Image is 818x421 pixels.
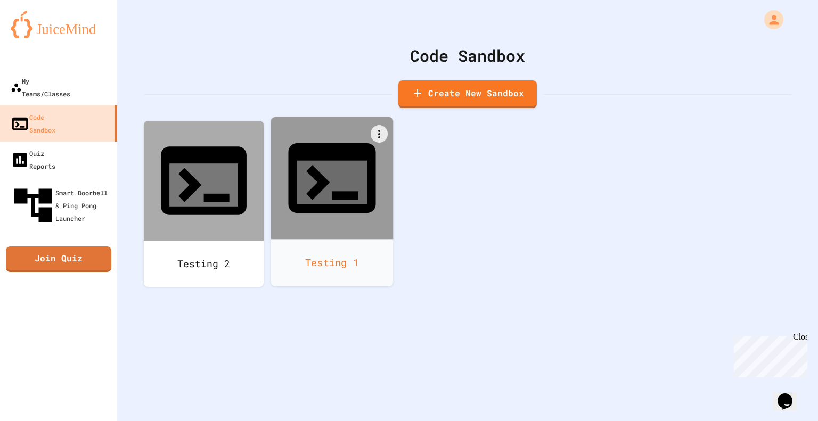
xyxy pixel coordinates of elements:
div: Chat with us now!Close [4,4,73,68]
div: Code Sandbox [144,44,791,68]
div: Smart Doorbell & Ping Pong Launcher [11,183,113,228]
div: Testing 1 [271,239,394,286]
div: Code Sandbox [11,111,55,136]
a: Testing 2 [144,121,264,287]
a: Create New Sandbox [398,80,537,108]
iframe: chat widget [730,332,807,377]
div: My Teams/Classes [11,75,70,100]
div: My Account [753,7,786,32]
div: Quiz Reports [11,147,55,172]
div: Testing 2 [144,241,264,287]
img: logo-orange.svg [11,11,107,38]
iframe: chat widget [773,378,807,410]
a: Join Quiz [6,246,111,272]
a: Testing 1 [271,117,394,286]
